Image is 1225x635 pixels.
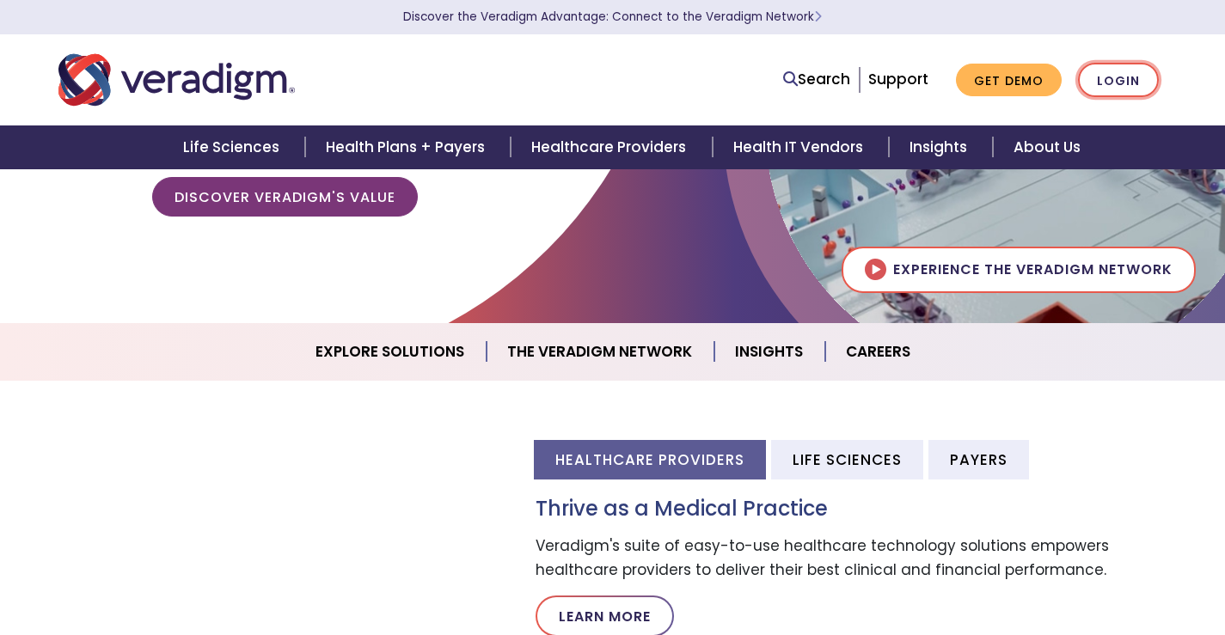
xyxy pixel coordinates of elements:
[1078,63,1159,98] a: Login
[889,125,993,169] a: Insights
[403,9,822,25] a: Discover the Veradigm Advantage: Connect to the Veradigm NetworkLearn More
[305,125,511,169] a: Health Plans + Payers
[814,9,822,25] span: Learn More
[825,330,931,374] a: Careers
[536,497,1167,522] h3: Thrive as a Medical Practice
[536,534,1167,581] p: Veradigm's suite of easy-to-use healthcare technology solutions empowers healthcare providers to ...
[956,64,1062,97] a: Get Demo
[783,68,850,91] a: Search
[58,52,295,108] img: Veradigm logo
[713,125,889,169] a: Health IT Vendors
[868,69,928,89] a: Support
[295,330,487,374] a: Explore Solutions
[511,125,712,169] a: Healthcare Providers
[771,440,923,479] li: Life Sciences
[487,330,714,374] a: The Veradigm Network
[152,177,418,217] a: Discover Veradigm's Value
[928,440,1029,479] li: Payers
[534,440,766,479] li: Healthcare Providers
[162,125,305,169] a: Life Sciences
[993,125,1101,169] a: About Us
[714,330,825,374] a: Insights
